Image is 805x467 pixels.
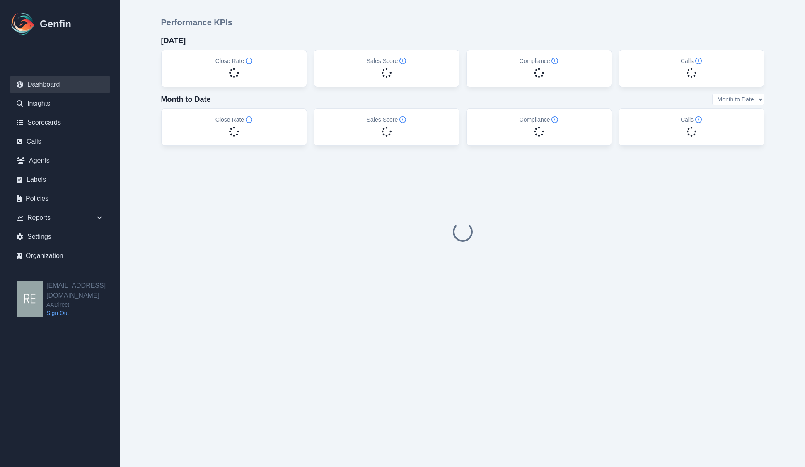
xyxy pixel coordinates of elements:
[215,57,252,65] h5: Close Rate
[10,11,36,37] img: Logo
[399,116,406,123] span: Info
[10,133,110,150] a: Calls
[10,76,110,93] a: Dashboard
[161,35,186,46] h4: [DATE]
[10,171,110,188] a: Labels
[46,301,120,309] span: AADirect
[246,58,252,64] span: Info
[520,116,558,124] h5: Compliance
[367,116,406,124] h5: Sales Score
[551,116,558,123] span: Info
[215,116,252,124] h5: Close Rate
[46,281,120,301] h2: [EMAIL_ADDRESS][DOMAIN_NAME]
[695,116,702,123] span: Info
[681,57,702,65] h5: Calls
[10,152,110,169] a: Agents
[399,58,406,64] span: Info
[695,58,702,64] span: Info
[10,190,110,207] a: Policies
[161,94,211,105] h4: Month to Date
[681,116,702,124] h5: Calls
[17,281,43,317] img: resqueda@aadirect.com
[40,17,71,31] h1: Genfin
[246,116,252,123] span: Info
[10,209,110,226] div: Reports
[520,57,558,65] h5: Compliance
[10,95,110,112] a: Insights
[10,248,110,264] a: Organization
[367,57,406,65] h5: Sales Score
[10,229,110,245] a: Settings
[46,309,120,317] a: Sign Out
[551,58,558,64] span: Info
[161,17,232,28] h3: Performance KPIs
[10,114,110,131] a: Scorecards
